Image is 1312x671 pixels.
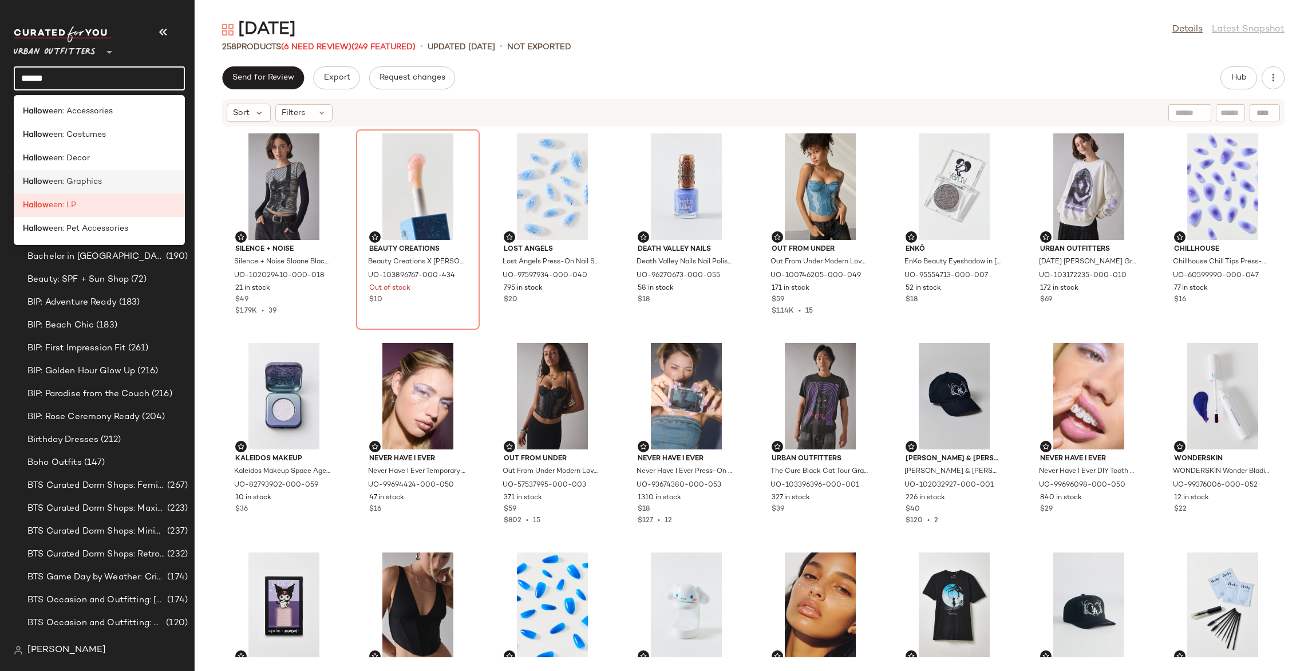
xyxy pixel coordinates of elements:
span: UO-103172235-000-010 [1039,271,1127,281]
span: $18 [638,295,650,305]
span: Sort [233,107,250,119]
span: 39 [268,307,276,315]
span: BIP: Beach Chic [27,319,94,332]
span: • [420,40,423,54]
span: een: Accessories [49,105,113,117]
span: 15 [805,307,813,315]
span: BTS Occasion and Outfitting: Homecoming Dresses [27,617,164,630]
span: BIP: Paradise from the Couch [27,388,149,401]
span: 77 in stock [1174,283,1208,294]
span: UO-102032927-000-001 [904,480,994,491]
span: Death Valley Nails Nail Polish in I'd Let Him Eat Crackers at Urban Outfitters [637,257,734,267]
img: 99376006_052_b [1165,343,1281,449]
span: • [257,307,268,315]
img: svg%3e [1042,653,1049,660]
span: $120 [906,517,923,524]
span: Lost Angels Press-On Nail Set in In Your Dreams at Urban Outfitters [503,257,600,267]
span: Urban Outfitters [1040,244,1137,255]
b: Hallow [23,199,49,211]
span: UO-99696098-000-050 [1039,480,1125,491]
span: Urban Outfitters [14,39,96,60]
span: BIP: First Impression Fit [27,342,126,355]
span: Out From Under [504,454,601,464]
span: BTS Occasion and Outfitting: [PERSON_NAME] to Party [27,594,165,607]
span: $18 [906,295,918,305]
span: (237) [165,525,188,538]
span: $127 [638,517,653,524]
span: Silence + Noise [235,244,333,255]
span: $36 [235,504,248,515]
span: BTS Curated Dorm Shops: Maximalist [27,502,165,515]
span: $16 [1174,295,1186,305]
img: svg%3e [238,443,244,450]
img: svg%3e [774,443,781,450]
span: 171 in stock [772,283,809,294]
span: UO-99694424-000-050 [368,480,454,491]
span: Export [323,73,350,82]
img: svg%3e [640,653,647,660]
button: Request changes [369,66,455,89]
span: Out From Under Modern Love Push-Up Corset in Blue, Women's at Urban Outfitters [770,257,868,267]
span: $10 [369,295,382,305]
span: UO-96270673-000-055 [637,271,720,281]
img: svg%3e [908,653,915,660]
span: BTS Curated Dorm Shops: Minimalist [27,525,165,538]
span: Urban Outfitters [772,454,869,464]
div: Products [222,41,416,53]
span: Lost Angels [504,244,601,255]
img: svg%3e [1042,443,1049,450]
img: 60599990_047_b [1165,133,1281,240]
span: (147) [82,456,105,469]
img: 102075405_048_b [629,552,744,659]
img: 95554713_007_b [896,133,1012,240]
img: 57537995_003_b [495,343,610,449]
img: 102032927_001_b [896,343,1012,449]
b: Hallow [23,176,49,188]
span: UO-102029410-000-018 [234,271,325,281]
img: 97597934_040_b [495,133,610,240]
span: [PERSON_NAME] & [PERSON_NAME] [906,454,1003,464]
span: Beauty Creations [369,244,467,255]
img: svg%3e [506,443,513,450]
span: [DATE] [PERSON_NAME] Graphic Crew Neck Pullover Top in White, Women's at Urban Outfitters [1039,257,1136,267]
span: Wonderskin [1174,454,1271,464]
span: (174) [165,594,188,607]
img: svg%3e [640,443,647,450]
img: 103172235_010_b [1031,133,1147,240]
span: (190) [164,250,188,263]
span: een: Decor [49,152,90,164]
span: UO-103896767-000-434 [368,271,455,281]
span: een: Costumes [49,129,106,141]
span: BTS Curated Dorm Shops: Retro+ Boho [27,548,165,561]
span: The Cure Black Cat Tour Graphic Tee in Black, Men's at Urban Outfitters [770,467,868,477]
span: (249 Featured) [351,43,416,52]
span: UO-57537995-000-003 [503,480,586,491]
img: svg%3e [238,653,244,660]
span: Never Have I Ever [369,454,467,464]
span: WONDERSKIN Wonder Blading All Day Lip Stain Masque in Beautiful at Urban Outfitters [1173,467,1270,477]
span: BTS Game Day by Weather: Crisp & Cozy [27,571,165,584]
span: Never Have I Ever DIY Tooth Gem Kit in Butterfly Glam at Urban Outfitters [1039,467,1136,477]
span: 2 [934,517,938,524]
img: 60599990_424_b [495,552,610,659]
b: Hallow [23,105,49,117]
span: 172 in stock [1040,283,1078,294]
b: Hallow [23,129,49,141]
img: svg%3e [774,653,781,660]
span: $59 [772,295,784,305]
span: Never Have I Ever [1040,454,1137,464]
a: Details [1172,23,1203,37]
span: 795 in stock [504,283,543,294]
span: • [653,517,665,524]
img: svg%3e [238,234,244,240]
span: BTS Curated Dorm Shops: Feminine [27,479,165,492]
img: 100746205_049_b [762,133,878,240]
span: 258 [222,43,236,52]
span: • [923,517,934,524]
span: $16 [369,504,381,515]
img: 94452471_001_b [1031,552,1147,659]
span: (261) [126,342,149,355]
span: BIP: Golden Hour Glow Up [27,365,135,378]
span: [PERSON_NAME] [27,644,106,657]
img: svg%3e [14,646,23,655]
